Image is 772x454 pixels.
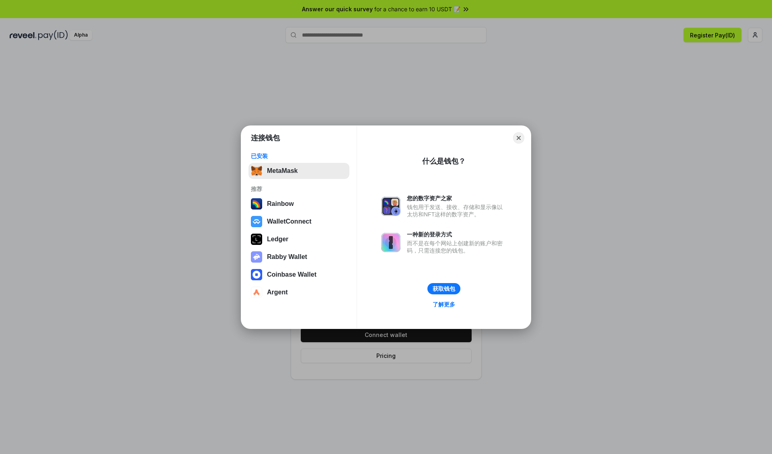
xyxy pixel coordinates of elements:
[433,285,455,292] div: 获取钱包
[248,214,349,230] button: WalletConnect
[251,251,262,263] img: svg+xml,%3Csvg%20xmlns%3D%22http%3A%2F%2Fwww.w3.org%2F2000%2Fsvg%22%20fill%3D%22none%22%20viewBox...
[251,198,262,210] img: svg+xml,%3Csvg%20width%3D%22120%22%20height%3D%22120%22%20viewBox%3D%220%200%20120%20120%22%20fil...
[267,200,294,207] div: Rainbow
[428,299,460,310] a: 了解更多
[251,287,262,298] img: svg+xml,%3Csvg%20width%3D%2228%22%20height%3D%2228%22%20viewBox%3D%220%200%2028%2028%22%20fill%3D...
[248,249,349,265] button: Rabby Wallet
[251,269,262,280] img: svg+xml,%3Csvg%20width%3D%2228%22%20height%3D%2228%22%20viewBox%3D%220%200%2028%2028%22%20fill%3D...
[513,132,524,144] button: Close
[251,133,280,143] h1: 连接钱包
[248,231,349,247] button: Ledger
[407,195,507,202] div: 您的数字资产之家
[251,185,347,193] div: 推荐
[251,152,347,160] div: 已安装
[251,234,262,245] img: svg+xml,%3Csvg%20xmlns%3D%22http%3A%2F%2Fwww.w3.org%2F2000%2Fsvg%22%20width%3D%2228%22%20height%3...
[407,240,507,254] div: 而不是在每个网站上创建新的账户和密码，只需连接您的钱包。
[267,167,298,175] div: MetaMask
[248,163,349,179] button: MetaMask
[248,284,349,300] button: Argent
[248,267,349,283] button: Coinbase Wallet
[407,203,507,218] div: 钱包用于发送、接收、存储和显示像以太坊和NFT这样的数字资产。
[433,301,455,308] div: 了解更多
[251,216,262,227] img: svg+xml,%3Csvg%20width%3D%2228%22%20height%3D%2228%22%20viewBox%3D%220%200%2028%2028%22%20fill%3D...
[248,196,349,212] button: Rainbow
[267,289,288,296] div: Argent
[267,253,307,261] div: Rabby Wallet
[251,165,262,177] img: svg+xml,%3Csvg%20fill%3D%22none%22%20height%3D%2233%22%20viewBox%3D%220%200%2035%2033%22%20width%...
[381,233,400,252] img: svg+xml,%3Csvg%20xmlns%3D%22http%3A%2F%2Fwww.w3.org%2F2000%2Fsvg%22%20fill%3D%22none%22%20viewBox...
[267,218,312,225] div: WalletConnect
[407,231,507,238] div: 一种新的登录方式
[427,283,460,294] button: 获取钱包
[381,197,400,216] img: svg+xml,%3Csvg%20xmlns%3D%22http%3A%2F%2Fwww.w3.org%2F2000%2Fsvg%22%20fill%3D%22none%22%20viewBox...
[422,156,466,166] div: 什么是钱包？
[267,271,316,278] div: Coinbase Wallet
[267,236,288,243] div: Ledger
